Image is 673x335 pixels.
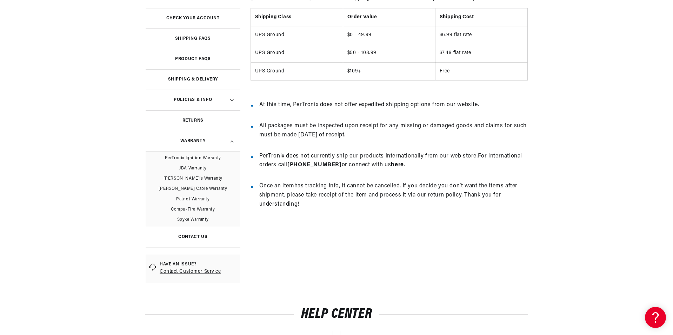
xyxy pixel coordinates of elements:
[251,26,343,44] td: UPS Ground
[255,14,292,20] strong: Shipping Class
[259,102,479,108] span: At this time, PerTronix does not offer expedited shipping options from our website.
[146,131,240,151] summary: Warranty
[178,235,207,239] h3: Contact Us
[287,162,341,168] a: [PHONE_NUMBER]
[146,28,240,49] a: Shipping FAQs
[146,151,240,227] div: Warranty
[435,44,527,62] td: $7.49 flat rate
[251,62,343,80] td: UPS Ground
[146,8,240,28] a: Check your account
[146,184,240,194] a: [PERSON_NAME] Cable Warranty
[160,262,237,268] span: Have an issue?
[347,14,377,20] strong: Order Value
[435,26,527,44] td: $6.99 flat rate
[146,110,240,131] a: Returns
[259,123,527,138] span: All packages must be inspected upon receipt for any missing or damaged goods and claims for such ...
[259,153,478,159] span: PerTronix does not currently ship our products internationally from our web store.
[435,62,527,80] td: Free
[180,139,205,143] h3: Warranty
[343,62,435,80] td: $109+
[146,163,240,174] a: JBA Warranty
[146,174,240,184] a: [PERSON_NAME]'s Warranty
[175,57,211,61] h3: Product FAQs
[259,152,528,179] li: For international orders call or connect with us .
[146,205,240,215] a: Compu-Fire Warranty
[174,98,212,102] h3: Policies & Info
[146,215,240,225] a: Spyke Warranty
[166,17,220,20] h3: Check your account
[251,44,343,62] td: UPS Ground
[146,90,240,110] summary: Policies & Info
[168,78,218,81] h3: Shipping & Delivery
[182,119,204,122] h3: Returns
[160,268,237,276] a: Contact Customer Service
[391,162,404,168] a: here
[440,14,474,20] strong: Shipping Cost
[146,49,240,69] a: Product FAQs
[145,308,528,320] h2: Help Center
[146,194,240,205] a: Patriot Warranty
[146,69,240,90] a: Shipping & Delivery
[146,153,240,163] a: PerTronix Ignition Warranty
[259,183,294,189] span: Once an item
[259,183,518,207] span: has tracking info, it cannot be cancelled. If you decide you don’t want the items after shipment,...
[343,44,435,62] td: $50 - 108.99
[175,37,211,40] h3: Shipping FAQs
[343,26,435,44] td: $0 - 49.99
[146,227,240,247] a: Contact Us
